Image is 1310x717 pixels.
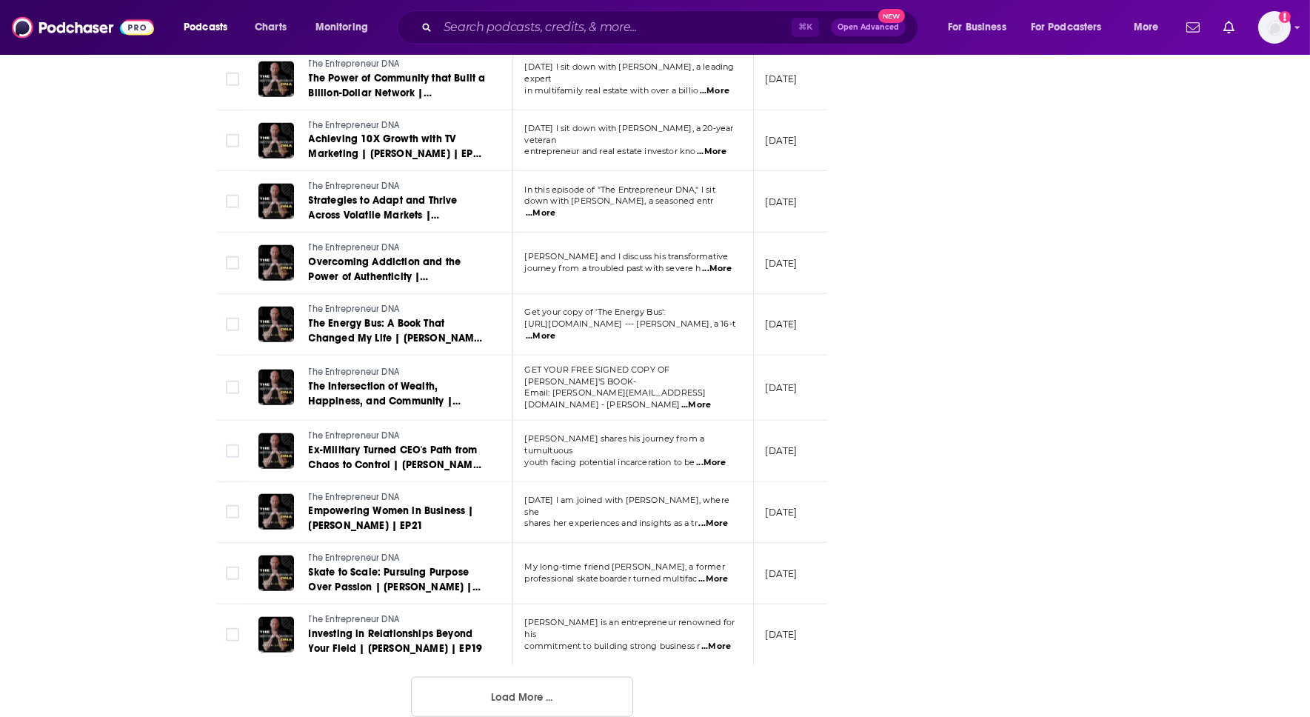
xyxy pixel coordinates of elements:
p: [DATE] [766,73,798,85]
span: in multifamily real estate with over a billio [525,85,699,96]
span: The Entrepreneur DNA [309,181,399,191]
span: The Entrepreneur DNA [309,59,399,69]
span: The Power of Community that Built a Billion-Dollar Network | [PERSON_NAME] | EP 28 [309,72,486,114]
span: Ex-Military Turned CEO's Path from Chaos to Control | [PERSON_NAME] | EP22 [309,444,482,486]
span: Investing in Relationships Beyond Your Field | [PERSON_NAME] | EP19 [309,627,483,655]
span: Toggle select row [226,381,239,394]
span: [PERSON_NAME] and I discuss his transformative [525,251,729,261]
span: Logged in as jennevievef [1258,11,1291,44]
p: [DATE] [766,196,798,208]
a: Strategies to Adapt and Thrive Across Volatile Markets | [PERSON_NAME] | EP 26 [309,193,487,223]
a: The Energy Bus: A Book That Changed My Life | [PERSON_NAME] | EP 24 [309,316,487,346]
span: Toggle select row [226,318,239,331]
span: Monitoring [315,17,368,38]
button: Show profile menu [1258,11,1291,44]
span: [PERSON_NAME] is an entrepreneur renowned for his [525,617,735,639]
span: Overcoming Addiction and the Power of Authenticity | [PERSON_NAME] | EP 25 [309,256,461,298]
span: Toggle select row [226,256,239,270]
span: The Entrepreneur DNA [309,553,399,563]
span: ...More [681,399,711,411]
span: The Energy Bus: A Book That Changed My Life | [PERSON_NAME] | EP 24 [309,317,484,359]
button: Open AdvancedNew [831,19,906,36]
span: The Entrepreneur DNA [309,492,399,502]
span: New [878,9,905,23]
img: User Profile [1258,11,1291,44]
p: [DATE] [766,567,798,580]
span: [DATE] I sit down with [PERSON_NAME], a 20-year veteran [525,123,734,145]
span: The Entrepreneur DNA [309,430,399,441]
span: GET YOUR FREE SIGNED COPY OF [PERSON_NAME]'S BOOK- [525,364,670,387]
span: Achieving 10X Growth with TV Marketing | [PERSON_NAME] | EP 27 [309,133,481,175]
a: The Entrepreneur DNA [309,491,487,504]
span: Toggle select row [226,444,239,458]
span: The Entrepreneur DNA [309,367,399,377]
a: The Entrepreneur DNA [309,241,487,255]
a: Show notifications dropdown [1217,15,1240,40]
span: Get your copy of 'The Energy Bus': [525,307,666,317]
svg: Add a profile image [1279,11,1291,23]
span: Toggle select row [226,567,239,580]
a: Skate to Scale: Pursuing Purpose Over Passion | [PERSON_NAME] | EP20 [309,565,487,595]
button: Load More ... [411,677,633,717]
a: The Entrepreneur DNA [309,430,487,443]
span: ...More [701,641,731,653]
p: [DATE] [766,628,798,641]
a: Ex-Military Turned CEO's Path from Chaos to Control | [PERSON_NAME] | EP22 [309,443,487,473]
span: [URL][DOMAIN_NAME] --- [PERSON_NAME], a 16-t [525,319,736,329]
a: Charts [245,16,295,39]
span: In this episode of "The Entrepreneur DNA," I sit [525,184,715,195]
button: open menu [1123,16,1177,39]
span: ...More [702,263,732,275]
button: open menu [173,16,247,39]
span: For Business [948,17,1006,38]
a: The Entrepreneur DNA [309,58,487,71]
span: ...More [526,207,555,219]
span: The Intersection of Wealth, Happiness, and Community | [PERSON_NAME] |EP23 [309,380,461,422]
div: Search podcasts, credits, & more... [411,10,932,44]
span: Skate to Scale: Pursuing Purpose Over Passion | [PERSON_NAME] | EP20 [309,566,481,608]
span: ...More [698,573,728,585]
span: For Podcasters [1031,17,1102,38]
a: Achieving 10X Growth with TV Marketing | [PERSON_NAME] | EP 27 [309,132,487,161]
span: down with [PERSON_NAME], a seasoned entr [525,196,714,206]
span: [DATE] I am joined with [PERSON_NAME], where she [525,495,730,517]
span: [DATE] I sit down with [PERSON_NAME], a leading expert [525,61,735,84]
span: The Entrepreneur DNA [309,242,399,253]
span: ...More [697,146,726,158]
a: Empowering Women in Business | [PERSON_NAME] | EP21 [309,504,487,533]
span: Empowering Women in Business | [PERSON_NAME] | EP21 [309,504,474,532]
a: The Entrepreneur DNA [309,366,487,379]
a: The Entrepreneur DNA [309,613,487,627]
button: open menu [938,16,1025,39]
span: The Entrepreneur DNA [309,120,399,130]
a: The Entrepreneur DNA [309,180,487,193]
span: youth facing potential incarceration to be [525,457,695,467]
img: Podchaser - Follow, Share and Rate Podcasts [12,13,154,41]
span: commitment to building strong business r [525,641,701,651]
input: Search podcasts, credits, & more... [438,16,792,39]
span: Charts [255,17,287,38]
span: ⌘ K [792,18,819,37]
button: open menu [1021,16,1123,39]
a: The Power of Community that Built a Billion-Dollar Network | [PERSON_NAME] | EP 28 [309,71,487,101]
p: [DATE] [766,381,798,394]
p: [DATE] [766,318,798,330]
span: journey from a troubled past with severe h [525,263,701,273]
span: The Entrepreneur DNA [309,304,399,314]
p: [DATE] [766,444,798,457]
a: The Intersection of Wealth, Happiness, and Community | [PERSON_NAME] |EP23 [309,379,487,409]
a: The Entrepreneur DNA [309,303,487,316]
span: Toggle select row [226,134,239,147]
span: [PERSON_NAME] shares his journey from a tumultuous [525,433,705,456]
span: Podcasts [184,17,227,38]
span: Open Advanced [838,24,899,31]
a: The Entrepreneur DNA [309,552,487,565]
span: entrepreneur and real estate investor kno [525,146,696,156]
span: ...More [698,518,728,530]
span: ...More [700,85,729,97]
span: The Entrepreneur DNA [309,614,399,624]
span: ...More [526,330,555,342]
a: The Entrepreneur DNA [309,119,487,133]
span: Toggle select row [226,195,239,208]
span: professional skateboarder turned multifac [525,573,698,584]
